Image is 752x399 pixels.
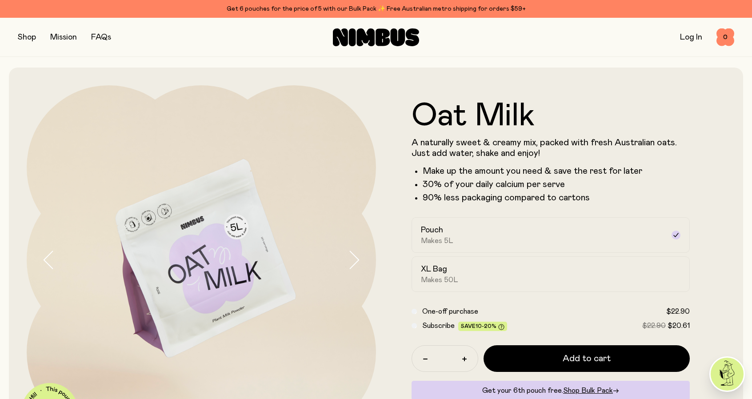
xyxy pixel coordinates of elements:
[666,308,690,315] span: $22.90
[716,28,734,46] button: 0
[484,345,690,372] button: Add to cart
[421,275,458,284] span: Makes 50L
[423,179,690,190] li: 30% of your daily calcium per serve
[423,166,690,176] li: Make up the amount you need & save the rest for later
[642,322,666,329] span: $22.90
[563,352,611,365] span: Add to cart
[680,33,702,41] a: Log In
[412,137,690,159] p: A naturally sweet & creamy mix, packed with fresh Australian oats. Just add water, shake and enjoy!
[421,236,453,245] span: Makes 5L
[422,308,478,315] span: One-off purchase
[50,33,77,41] a: Mission
[18,4,734,14] div: Get 6 pouches for the price of 5 with our Bulk Pack ✨ Free Australian metro shipping for orders $59+
[421,225,443,235] h2: Pouch
[422,322,455,329] span: Subscribe
[421,264,447,275] h2: XL Bag
[563,387,613,394] span: Shop Bulk Pack
[711,358,744,391] img: agent
[563,387,619,394] a: Shop Bulk Pack→
[476,323,496,329] span: 10-20%
[423,192,690,203] li: 90% less packaging compared to cartons
[412,100,690,132] h1: Oat Milk
[461,323,504,330] span: Save
[668,322,690,329] span: $20.61
[91,33,111,41] a: FAQs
